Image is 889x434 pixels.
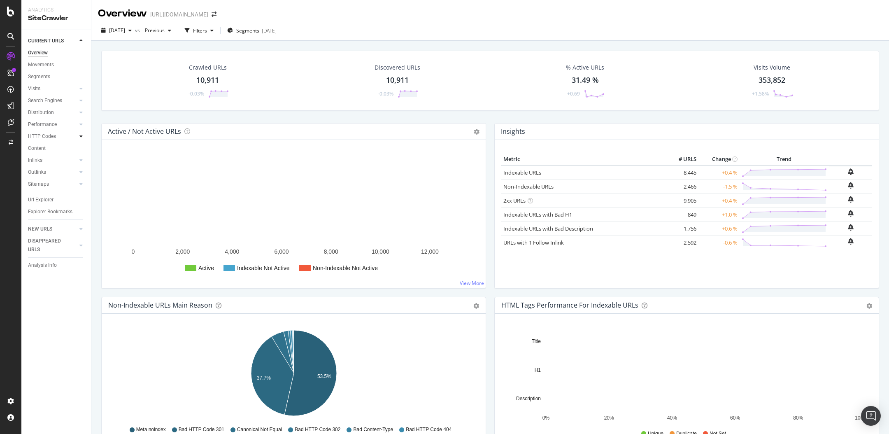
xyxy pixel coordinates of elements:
text: 0% [542,415,550,421]
span: Bad HTTP Code 301 [179,426,224,433]
td: -1.5 % [698,180,740,194]
text: 53.5% [317,373,331,379]
div: DISAPPEARED URLS [28,237,70,254]
div: Distribution [28,108,54,117]
a: Inlinks [28,156,77,165]
td: 1,756 [666,222,698,236]
div: HTTP Codes [28,132,56,141]
div: Performance [28,120,57,129]
td: +0.4 % [698,166,740,180]
div: Url Explorer [28,196,54,204]
text: H1 [535,367,541,373]
text: 6,000 [274,248,289,255]
text: 10,000 [372,248,389,255]
a: NEW URLS [28,225,77,233]
a: View More [460,280,484,287]
text: 12,000 [421,248,439,255]
td: 9,905 [666,194,698,208]
div: 353,852 [759,75,785,86]
th: Change [698,153,740,166]
text: Indexable Not Active [237,265,290,271]
text: 40% [667,415,677,421]
text: 4,000 [225,248,239,255]
th: Metric [501,153,666,166]
div: +0.69 [567,90,580,97]
div: % Active URLs [566,63,604,72]
button: Segments[DATE] [224,24,280,37]
div: bell-plus [848,238,854,245]
th: # URLS [666,153,698,166]
td: 2,592 [666,236,698,250]
a: Non-Indexable URLs [503,183,554,190]
button: Previous [142,24,175,37]
a: Indexable URLs [503,169,541,176]
div: Content [28,144,46,153]
div: Visits [28,84,40,93]
text: Active [198,265,214,271]
span: Bad HTTP Code 404 [406,426,451,433]
a: Analysis Info [28,261,85,270]
a: Performance [28,120,77,129]
div: bell-plus [848,182,854,189]
text: 60% [730,415,740,421]
div: Outlinks [28,168,46,177]
button: Filters [182,24,217,37]
div: Crawled URLs [189,63,227,72]
div: Search Engines [28,96,62,105]
td: 2,466 [666,180,698,194]
a: Sitemaps [28,180,77,189]
td: 8,445 [666,166,698,180]
div: Movements [28,61,54,69]
text: Title [532,338,541,344]
div: A chart. [501,327,873,422]
div: Non-Indexable URLs Main Reason [108,301,212,309]
a: Segments [28,72,85,81]
div: Segments [28,72,50,81]
span: Segments [236,27,259,34]
a: 2xx URLs [503,197,526,204]
a: DISAPPEARED URLS [28,237,77,254]
div: A chart. [108,327,479,422]
text: 37.7% [257,375,271,381]
td: +0.6 % [698,222,740,236]
div: bell-plus [848,196,854,203]
div: Filters [193,27,207,34]
h4: Active / Not Active URLs [108,126,181,137]
span: vs [135,27,142,34]
a: Visits [28,84,77,93]
td: -0.6 % [698,236,740,250]
button: [DATE] [98,24,135,37]
a: Search Engines [28,96,77,105]
div: gear [866,303,872,309]
text: 100% [855,415,868,421]
div: +1.58% [752,90,769,97]
a: Indexable URLs with Bad H1 [503,211,572,218]
div: [DATE] [262,27,277,34]
span: Bad Content-Type [353,426,393,433]
div: Inlinks [28,156,42,165]
div: -0.03% [378,90,393,97]
div: Explorer Bookmarks [28,208,72,216]
span: Meta noindex [136,426,166,433]
svg: A chart. [108,153,479,282]
div: SiteCrawler [28,14,84,23]
a: Url Explorer [28,196,85,204]
div: Open Intercom Messenger [861,406,881,426]
div: Analysis Info [28,261,57,270]
span: Previous [142,27,165,34]
a: Distribution [28,108,77,117]
div: NEW URLS [28,225,52,233]
i: Options [474,129,479,135]
td: +1.0 % [698,208,740,222]
div: gear [473,303,479,309]
div: 31.49 % [572,75,599,86]
a: HTTP Codes [28,132,77,141]
text: Description [516,396,541,401]
th: Trend [740,153,829,166]
a: Outlinks [28,168,77,177]
div: Visits Volume [754,63,790,72]
a: URLs with 1 Follow Inlink [503,239,564,246]
span: Bad HTTP Code 302 [295,426,340,433]
h4: Insights [501,126,525,137]
a: Indexable URLs with Bad Description [503,225,593,232]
